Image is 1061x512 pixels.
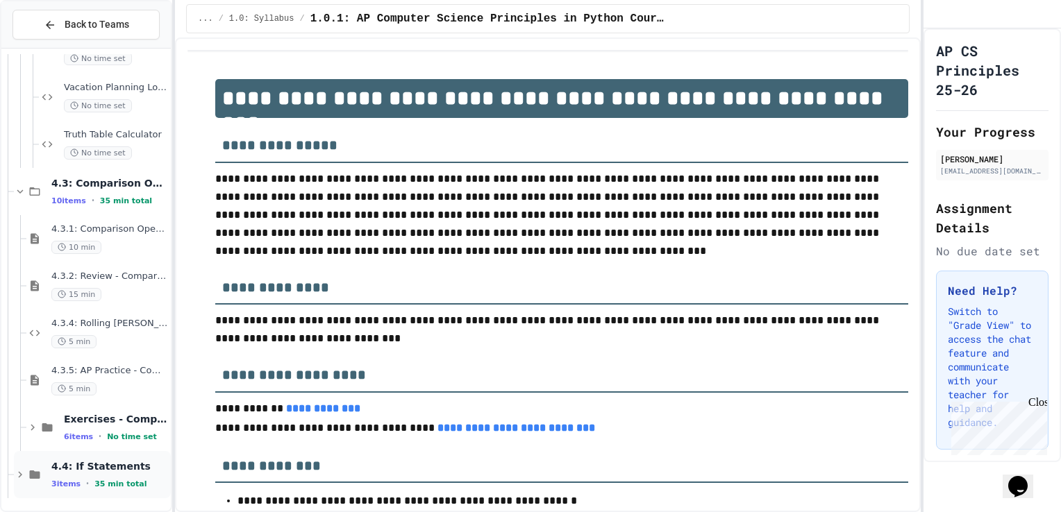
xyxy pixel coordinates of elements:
iframe: chat widget [1003,456,1047,498]
h2: Assignment Details [936,198,1049,237]
button: Back to Teams [12,10,160,40]
h1: AP CS Principles 25-26 [936,41,1049,99]
span: Back to Teams [65,17,129,32]
div: Chat with us now!Close [6,6,96,88]
span: 10 items [51,196,86,205]
span: Truth Table Calculator [64,129,168,141]
span: 4.3.1: Comparison Operators [51,223,168,235]
span: 4.4: If Statements [51,460,168,472]
div: [PERSON_NAME] [940,153,1044,165]
div: No due date set [936,243,1049,259]
span: 3 items [51,479,81,488]
span: 6 items [64,432,93,441]
span: / [299,13,304,24]
span: 4.3.2: Review - Comparison Operators [51,271,168,282]
span: 4.3.5: AP Practice - Comparison Operators [51,365,168,377]
span: • [86,478,89,489]
div: [EMAIL_ADDRESS][DOMAIN_NAME] [940,166,1044,176]
span: Vacation Planning Logic [64,82,168,94]
span: 10 min [51,241,101,254]
span: • [99,431,101,442]
span: 4.3: Comparison Operators [51,177,168,189]
span: ... [198,13,213,24]
span: / [219,13,224,24]
h3: Need Help? [948,282,1037,299]
span: No time set [64,52,132,65]
h2: Your Progress [936,122,1049,142]
iframe: chat widget [946,396,1047,455]
span: 35 min total [94,479,147,488]
span: No time set [107,432,157,441]
span: No time set [64,146,132,160]
span: Exercises - Comparison Operators [64,413,168,425]
span: 1.0.1: AP Computer Science Principles in Python Course Syllabus [310,10,666,27]
span: 1.0: Syllabus [229,13,294,24]
span: 5 min [51,382,97,395]
span: 35 min total [100,196,152,205]
span: No time set [64,99,132,112]
span: 15 min [51,288,101,301]
p: Switch to "Grade View" to access the chat feature and communicate with your teacher for help and ... [948,305,1037,429]
span: 4.3.4: Rolling [PERSON_NAME] [51,318,168,330]
span: 5 min [51,335,97,348]
span: • [92,195,94,206]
